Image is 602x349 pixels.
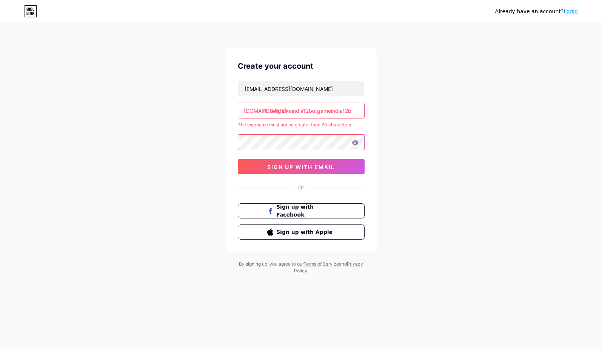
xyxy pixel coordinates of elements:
[244,107,288,115] div: [DOMAIN_NAME]/
[238,159,365,174] button: sign up with email
[238,103,364,118] input: username
[303,261,339,267] a: Terms of Service
[238,121,365,128] div: The username must not be greater than 20 characters.
[564,8,578,14] a: Login
[276,228,335,236] span: Sign up with Apple
[238,60,365,72] div: Create your account
[276,203,335,219] span: Sign up with Facebook
[238,81,364,96] input: Email
[238,224,365,240] button: Sign up with Apple
[267,164,335,170] span: sign up with email
[238,203,365,218] button: Sign up with Facebook
[237,261,365,274] div: By signing up, you agree to our and .
[298,183,304,191] div: Or
[495,8,578,15] div: Already have an account?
